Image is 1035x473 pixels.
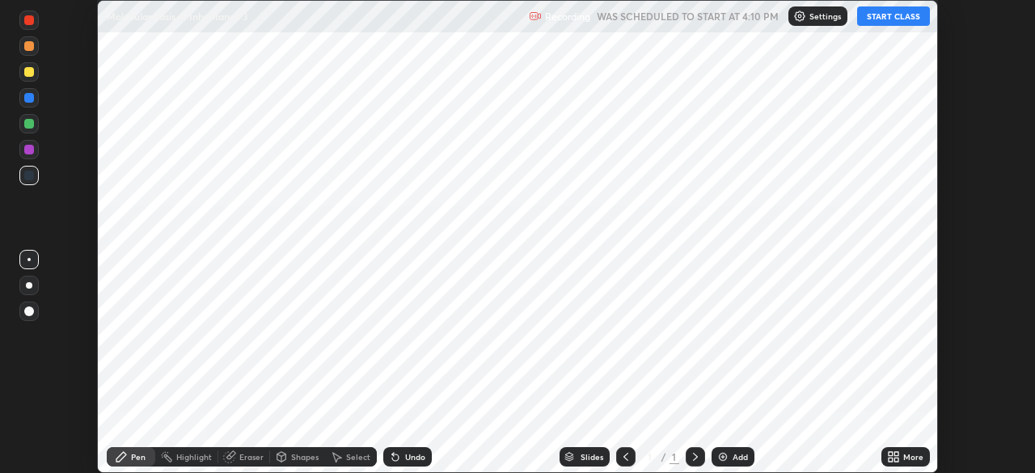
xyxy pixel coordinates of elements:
div: Slides [581,453,603,461]
div: Shapes [291,453,319,461]
button: START CLASS [857,6,930,26]
div: 1 [670,450,679,464]
div: Pen [131,453,146,461]
h5: WAS SCHEDULED TO START AT 4:10 PM [597,9,779,23]
img: class-settings-icons [793,10,806,23]
div: Select [346,453,370,461]
div: Undo [405,453,425,461]
div: Add [733,453,748,461]
p: Settings [809,12,841,20]
p: Molecular basis of Inheritance 3 [107,10,248,23]
div: / [661,452,666,462]
div: 1 [642,452,658,462]
div: Highlight [176,453,212,461]
img: recording.375f2c34.svg [529,10,542,23]
div: More [903,453,923,461]
img: add-slide-button [716,450,729,463]
p: Recording [545,11,590,23]
div: Eraser [239,453,264,461]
